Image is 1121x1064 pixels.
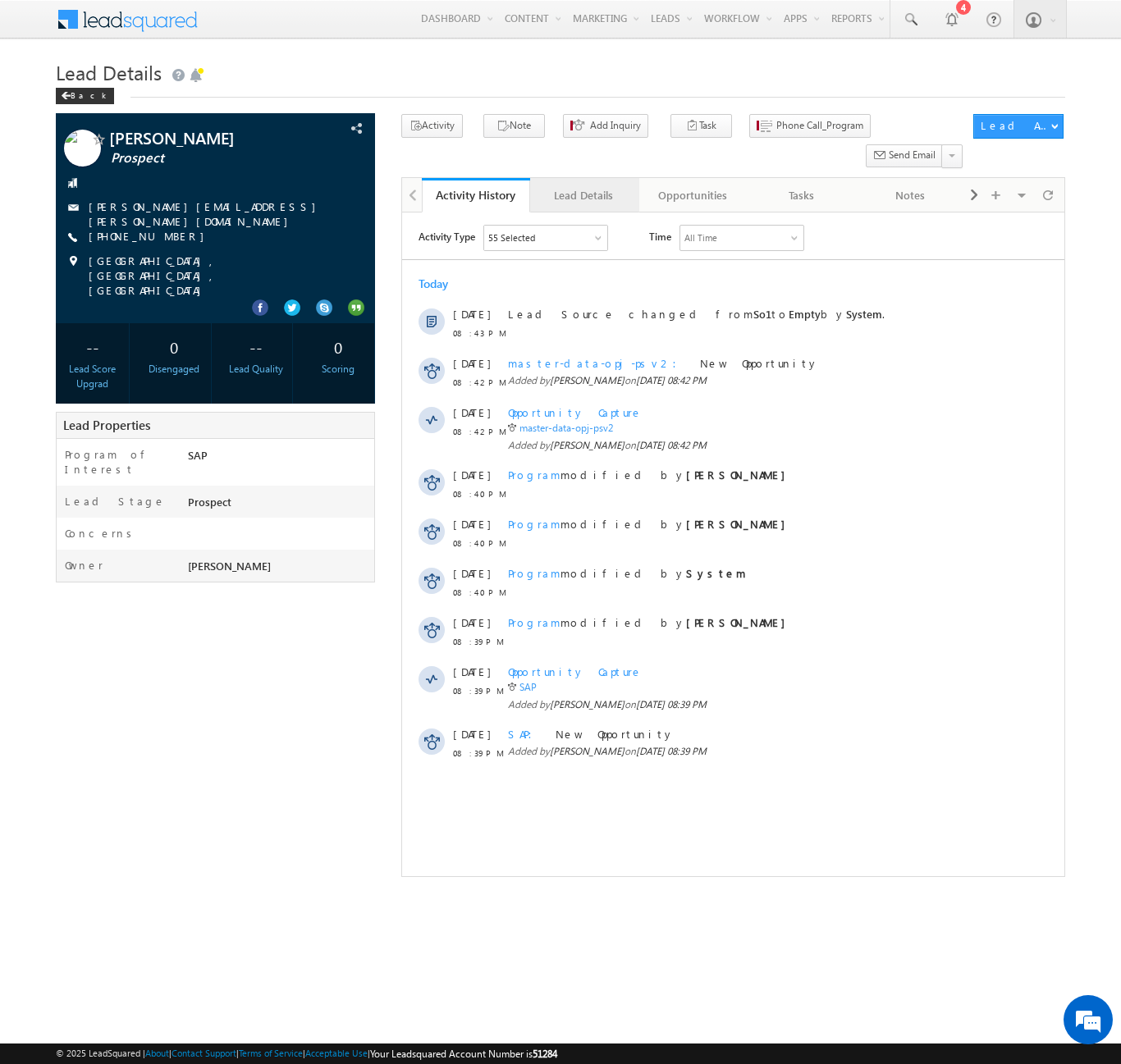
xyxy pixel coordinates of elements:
[106,403,391,418] span: modified by
[106,94,483,108] span: Lead Source changed from to by .
[305,362,370,377] div: Scoring
[224,331,289,362] div: --
[889,148,936,162] span: Send Email
[63,417,150,433] span: Lead Properties
[172,1048,236,1058] a: Contact Support
[56,59,162,85] span: Lead Details
[106,144,285,158] span: master-data-opj-psv2
[51,514,88,529] span: [DATE]
[51,372,100,387] span: 08:40 PM
[387,94,419,108] span: Empty
[776,118,863,133] span: Phone Call_Program
[284,255,391,269] strong: [PERSON_NAME]
[106,532,590,546] span: Added by on
[16,12,73,37] span: Activity Type
[856,178,964,212] a: Notes
[117,209,211,221] a: master-data-opj-psv2
[106,255,391,270] span: modified by
[533,1048,557,1060] span: 51284
[142,331,207,362] div: 0
[184,447,374,470] div: SAP
[590,118,641,133] span: Add Inquiry
[56,1046,557,1062] span: © 2025 LeadSquared | | | | |
[106,354,158,368] span: Program
[247,12,269,37] span: Time
[106,304,158,318] span: Program
[89,199,324,228] a: [PERSON_NAME][EMAIL_ADDRESS][PERSON_NAME][DOMAIN_NAME]
[106,304,391,319] span: modified by
[370,1048,557,1060] span: Your Leadsquared Account Number is
[51,422,100,436] span: 08:39 PM
[51,144,88,158] span: [DATE]
[981,118,1050,133] div: Lead Actions
[64,130,101,172] img: Profile photo
[106,255,158,269] span: Program
[106,514,140,528] span: SAP
[65,494,166,509] label: Lead Stage
[106,452,240,466] span: Opportunity Capture
[153,514,272,528] span: New Opportunity
[106,193,240,207] span: Opportunity Capture
[305,331,370,362] div: 0
[65,558,103,573] label: Owner
[109,130,306,146] span: [PERSON_NAME]
[748,178,856,212] a: Tasks
[239,1048,303,1058] a: Terms of Service
[298,144,417,158] span: New Opportunity
[51,193,88,208] span: [DATE]
[284,403,391,417] strong: [PERSON_NAME]
[60,362,125,391] div: Lead Score Upgrad
[444,94,480,108] span: System
[51,533,100,548] span: 08:39 PM
[305,1048,368,1058] a: Acceptable Use
[284,354,344,368] strong: System
[284,304,391,318] strong: [PERSON_NAME]
[106,226,590,240] span: Added by on
[866,144,943,168] button: Send Email
[652,185,733,205] div: Opportunities
[973,114,1064,139] button: Lead Actions
[351,94,369,108] span: So1
[670,114,732,138] button: Task
[51,255,88,270] span: [DATE]
[89,253,345,298] span: [GEOGRAPHIC_DATA], [GEOGRAPHIC_DATA], [GEOGRAPHIC_DATA]
[51,162,100,177] span: 08:42 PM
[224,362,289,377] div: Lead Quality
[51,304,88,319] span: [DATE]
[16,64,70,79] div: Today
[282,18,315,33] div: All Time
[148,532,222,545] span: [PERSON_NAME]
[51,471,100,486] span: 08:39 PM
[148,486,222,498] span: [PERSON_NAME]
[188,559,271,573] span: [PERSON_NAME]
[148,226,222,239] span: [PERSON_NAME]
[543,185,624,205] div: Lead Details
[106,403,158,417] span: Program
[60,331,125,362] div: --
[483,114,545,138] button: Note
[234,486,304,498] span: [DATE] 08:39 PM
[401,114,463,138] button: Activity
[106,161,590,176] span: Added by on
[106,354,344,368] span: modified by
[563,114,648,138] button: Add Inquiry
[234,226,304,239] span: [DATE] 08:42 PM
[56,88,114,104] div: Back
[869,185,949,205] div: Notes
[184,494,374,517] div: Prospect
[530,178,638,212] a: Lead Details
[234,532,304,545] span: [DATE] 08:39 PM
[51,212,100,226] span: 08:42 PM
[65,447,172,477] label: Program of Interest
[117,468,135,481] a: SAP
[145,1048,169,1058] a: About
[434,187,518,203] div: Activity History
[234,162,304,174] span: [DATE] 08:42 PM
[51,113,100,128] span: 08:43 PM
[51,452,88,467] span: [DATE]
[51,94,88,109] span: [DATE]
[51,403,88,418] span: [DATE]
[51,323,100,338] span: 08:40 PM
[51,354,88,368] span: [DATE]
[422,178,530,212] a: Activity History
